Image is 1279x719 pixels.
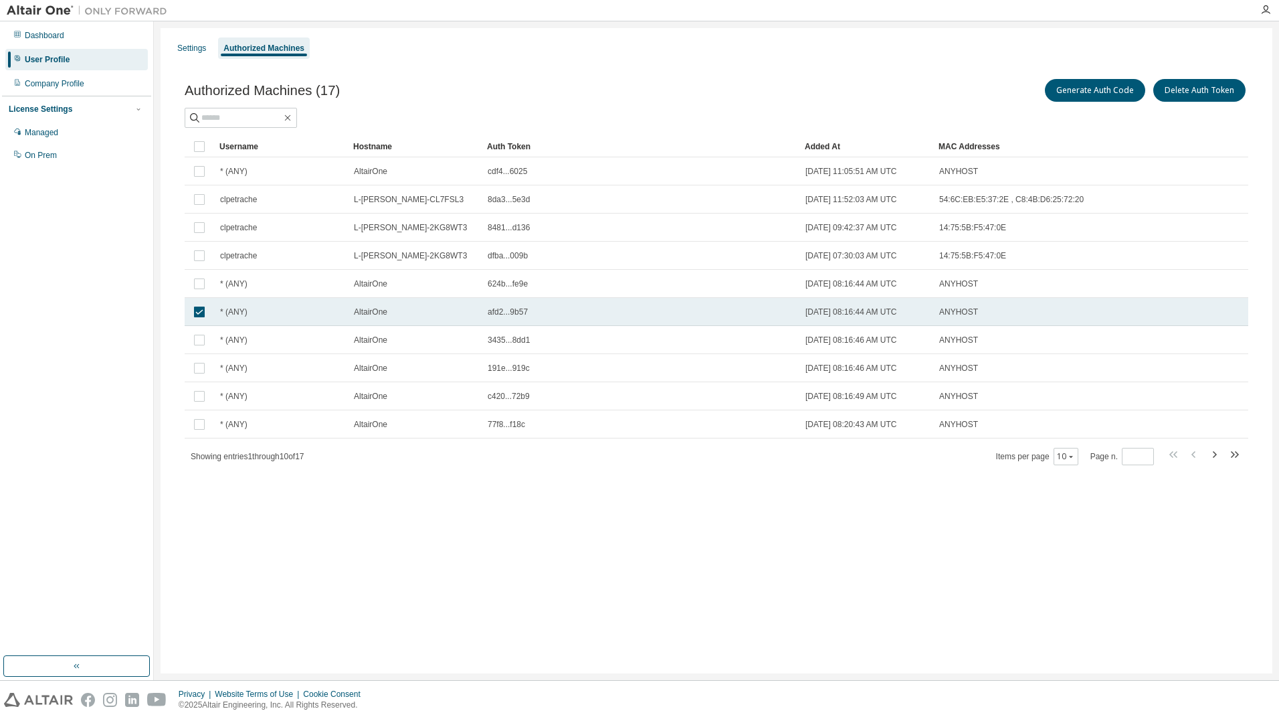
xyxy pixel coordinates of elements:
span: ANYHOST [939,278,978,289]
div: Auth Token [487,136,794,157]
div: Company Profile [25,78,84,89]
span: [DATE] 08:16:49 AM UTC [805,391,897,402]
img: youtube.svg [147,693,167,707]
div: Settings [177,43,206,54]
span: * (ANY) [220,419,248,430]
img: instagram.svg [103,693,117,707]
span: ANYHOST [939,166,978,177]
span: afd2...9b57 [488,307,528,317]
span: 8481...d136 [488,222,530,233]
span: 624b...fe9e [488,278,528,289]
span: 54:6C:EB:E5:37:2E , C8:4B:D6:25:72:20 [939,194,1084,205]
div: Username [219,136,342,157]
span: 191e...919c [488,363,530,374]
button: Generate Auth Code [1045,79,1145,102]
span: [DATE] 08:16:46 AM UTC [805,363,897,374]
img: altair_logo.svg [4,693,73,707]
span: ANYHOST [939,307,978,317]
span: L-[PERSON_NAME]-CL7FSL3 [354,194,464,205]
div: Managed [25,127,58,138]
span: [DATE] 09:42:37 AM UTC [805,222,897,233]
span: Items per page [996,448,1078,465]
p: © 2025 Altair Engineering, Inc. All Rights Reserved. [179,700,369,711]
button: Delete Auth Token [1153,79,1246,102]
span: Authorized Machines (17) [185,83,340,98]
span: 14:75:5B:F5:47:0E [939,250,1006,261]
span: cdf4...6025 [488,166,527,177]
span: ANYHOST [939,335,978,345]
div: Hostname [353,136,476,157]
span: AltairOne [354,419,387,430]
span: 14:75:5B:F5:47:0E [939,222,1006,233]
span: [DATE] 08:16:44 AM UTC [805,307,897,317]
span: 77f8...f18c [488,419,525,430]
div: Added At [805,136,928,157]
span: * (ANY) [220,335,248,345]
span: AltairOne [354,391,387,402]
span: AltairOne [354,166,387,177]
span: AltairOne [354,335,387,345]
span: AltairOne [354,363,387,374]
span: AltairOne [354,278,387,289]
span: clpetrache [220,222,257,233]
span: * (ANY) [220,166,248,177]
span: * (ANY) [220,278,248,289]
span: AltairOne [354,307,387,317]
span: [DATE] 11:05:51 AM UTC [805,166,897,177]
span: clpetrache [220,194,257,205]
span: 8da3...5e3d [488,194,530,205]
span: [DATE] 07:30:03 AM UTC [805,250,897,261]
img: Altair One [7,4,174,17]
div: MAC Addresses [939,136,1108,157]
span: [DATE] 08:16:46 AM UTC [805,335,897,345]
div: Privacy [179,689,215,700]
div: Dashboard [25,30,64,41]
span: dfba...009b [488,250,528,261]
div: Website Terms of Use [215,689,303,700]
span: L-[PERSON_NAME]-2KG8WT3 [354,222,467,233]
div: Cookie Consent [303,689,368,700]
span: * (ANY) [220,391,248,402]
span: ANYHOST [939,419,978,430]
span: * (ANY) [220,363,248,374]
span: clpetrache [220,250,257,261]
span: * (ANY) [220,307,248,317]
span: [DATE] 08:20:43 AM UTC [805,419,897,430]
div: On Prem [25,150,57,161]
span: ANYHOST [939,363,978,374]
div: Authorized Machines [223,43,304,54]
button: 10 [1057,451,1075,462]
span: L-[PERSON_NAME]-2KG8WT3 [354,250,467,261]
span: Showing entries 1 through 10 of 17 [191,452,304,461]
div: License Settings [9,104,72,114]
div: User Profile [25,54,70,65]
span: 3435...8dd1 [488,335,530,345]
span: [DATE] 08:16:44 AM UTC [805,278,897,289]
img: linkedin.svg [125,693,139,707]
span: ANYHOST [939,391,978,402]
img: facebook.svg [81,693,95,707]
span: Page n. [1090,448,1154,465]
span: c420...72b9 [488,391,530,402]
span: [DATE] 11:52:03 AM UTC [805,194,897,205]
